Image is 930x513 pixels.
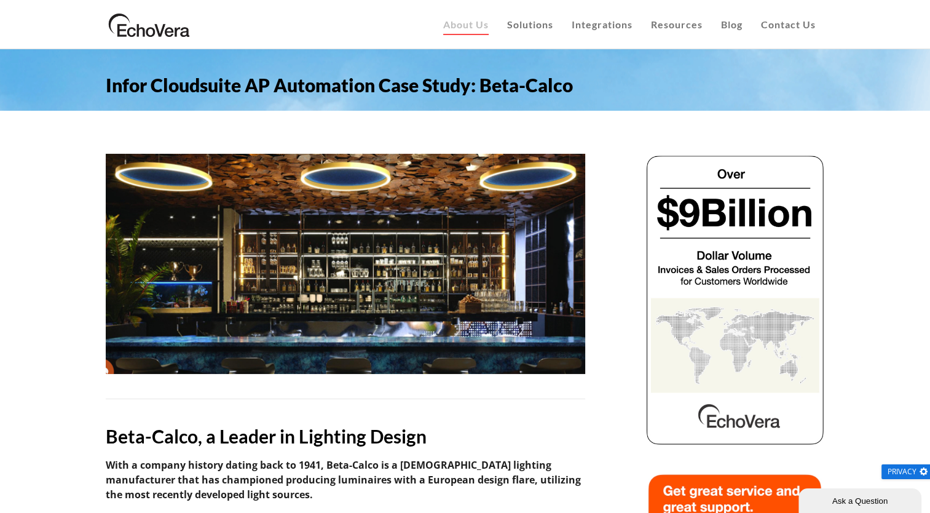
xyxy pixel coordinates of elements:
[761,18,816,30] span: Contact Us
[106,424,585,448] h3: Beta-Calco, a Leader in Lighting Design
[443,18,489,30] span: About Us
[106,375,366,388] span: |||||||||||||||||||||||||||||||||||||||||||||||
[106,458,581,501] strong: With a company history dating back to 1941, Beta-Calco is a [DEMOGRAPHIC_DATA] lighting manufactu...
[918,466,929,477] img: gear.png
[572,18,632,30] span: Integrations
[106,74,573,96] span: Infor Cloudsuite AP Automation Case Study: Beta-Calco
[507,18,553,30] span: Solutions
[645,154,825,446] img: echovera dollar volume
[888,468,916,475] span: Privacy
[721,18,743,30] span: Blog
[106,9,193,40] img: EchoVera
[798,486,924,513] iframe: chat widget
[651,18,703,30] span: Resources
[106,154,585,374] img: boston globe ap automation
